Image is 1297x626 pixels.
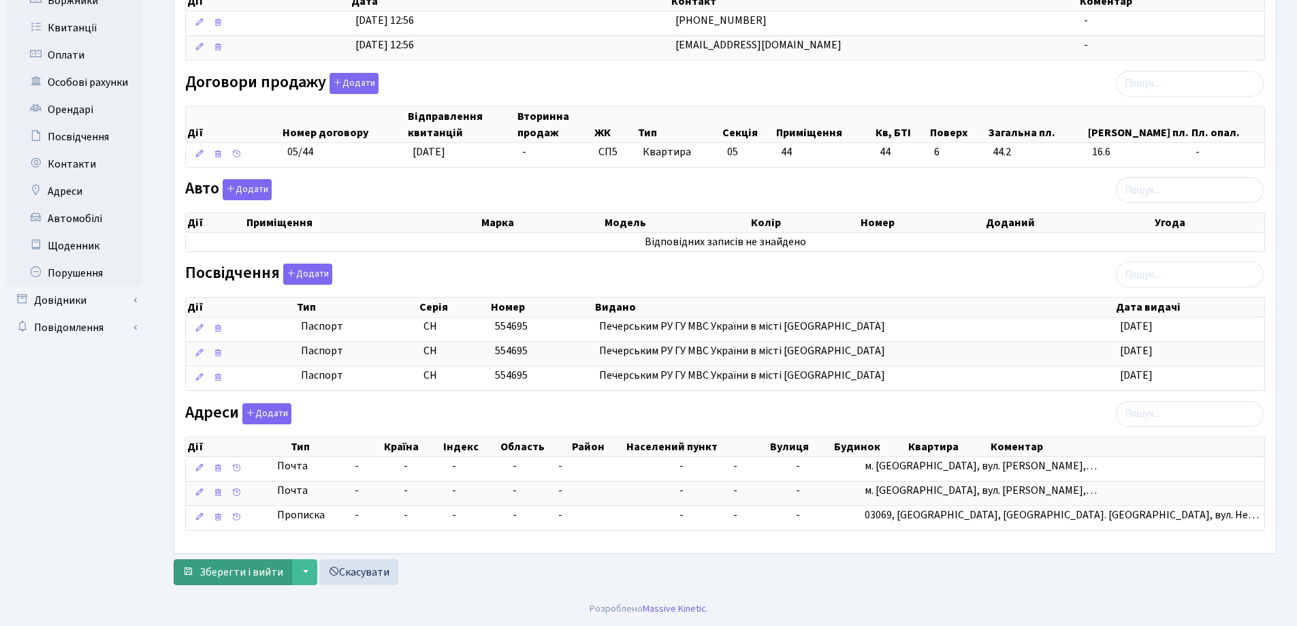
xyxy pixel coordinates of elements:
[480,213,603,232] th: Марка
[186,107,281,142] th: Дії
[733,483,737,498] span: -
[865,507,1259,522] span: 03069, [GEOGRAPHIC_DATA], [GEOGRAPHIC_DATA]. [GEOGRAPHIC_DATA], вул. Не…
[283,264,332,285] button: Посвідчення
[223,179,272,200] button: Авто
[796,507,800,522] span: -
[7,96,143,123] a: Орендарі
[516,107,592,142] th: Вторинна продаж
[355,483,393,499] span: -
[219,177,272,201] a: Додати
[301,368,413,384] span: Паспорт
[289,437,383,456] th: Тип
[186,437,289,456] th: Дії
[423,319,437,334] span: СН
[301,319,413,334] span: Паспорт
[406,107,516,142] th: Відправлення квитанцій
[1116,177,1264,203] input: Пошук...
[590,601,708,616] div: Розроблено .
[929,107,987,142] th: Поверх
[452,483,456,498] span: -
[993,144,1082,160] span: 44.2
[281,107,407,142] th: Номер договору
[1153,213,1264,232] th: Угода
[558,483,562,498] span: -
[404,458,408,473] span: -
[721,107,775,142] th: Секція
[186,213,245,232] th: Дії
[558,458,562,473] span: -
[355,458,393,474] span: -
[1116,401,1264,427] input: Пошук...
[599,319,885,334] span: Печерським РУ ГУ МВС України в місті [GEOGRAPHIC_DATA]
[598,144,632,160] span: СП5
[185,264,332,285] label: Посвідчення
[679,483,684,498] span: -
[599,368,885,383] span: Печерським РУ ГУ МВС України в місті [GEOGRAPHIC_DATA]
[733,507,737,522] span: -
[295,298,418,317] th: Тип
[7,205,143,232] a: Автомобілі
[1116,71,1264,97] input: Пошук...
[987,107,1087,142] th: Загальна пл.
[404,483,408,498] span: -
[558,507,562,522] span: -
[7,314,143,341] a: Повідомлення
[1115,298,1264,317] th: Дата видачі
[643,601,706,616] a: Massive Kinetic
[7,178,143,205] a: Адреси
[185,73,379,94] label: Договори продажу
[796,483,800,498] span: -
[859,213,984,232] th: Номер
[643,144,716,160] span: Квартира
[781,144,792,159] span: 44
[7,42,143,69] a: Оплати
[7,123,143,151] a: Посвідчення
[423,368,437,383] span: СН
[833,437,907,456] th: Будинок
[301,343,413,359] span: Паспорт
[174,559,292,585] button: Зберегти і вийти
[355,507,393,523] span: -
[571,437,624,456] th: Район
[452,458,456,473] span: -
[796,458,800,473] span: -
[280,262,332,285] a: Додати
[594,298,1115,317] th: Видано
[1084,37,1088,52] span: -
[495,343,528,358] span: 554695
[452,507,456,522] span: -
[769,437,833,456] th: Вулиця
[7,151,143,178] a: Контакти
[880,144,923,160] span: 44
[245,213,481,232] th: Приміщення
[513,507,517,522] span: -
[1087,107,1190,142] th: [PERSON_NAME] пл.
[423,343,437,358] span: СН
[727,144,738,159] span: 05
[1116,262,1264,287] input: Пошук...
[7,14,143,42] a: Квитанції
[989,437,1265,456] th: Коментар
[679,507,684,522] span: -
[593,107,637,142] th: ЖК
[199,565,283,580] span: Зберегти і вийти
[1120,343,1153,358] span: [DATE]
[239,401,291,424] a: Додати
[185,403,291,424] label: Адреси
[277,458,308,474] span: Почта
[418,298,490,317] th: Серія
[603,213,749,232] th: Модель
[1196,144,1259,160] span: -
[442,437,499,456] th: Індекс
[907,437,989,456] th: Квартира
[277,483,308,499] span: Почта
[330,73,379,94] button: Договори продажу
[7,69,143,96] a: Особові рахунки
[599,343,885,358] span: Печерським РУ ГУ МВС України в місті [GEOGRAPHIC_DATA]
[637,107,720,142] th: Тип
[7,232,143,260] a: Щоденник
[1190,107,1264,142] th: Пл. опал.
[865,458,1097,473] span: м. [GEOGRAPHIC_DATA], вул. [PERSON_NAME],…
[495,368,528,383] span: 554695
[513,458,517,473] span: -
